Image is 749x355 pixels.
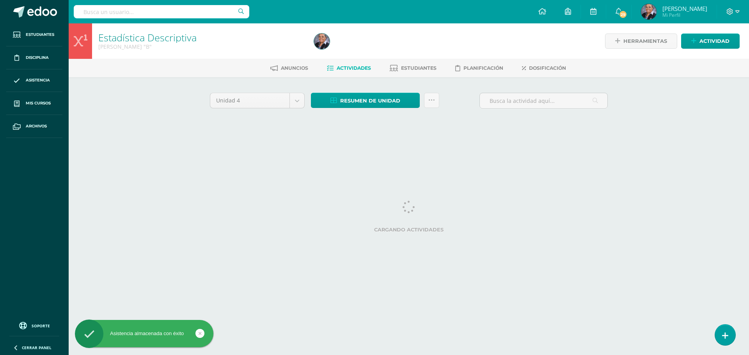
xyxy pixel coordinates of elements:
a: Herramientas [605,34,677,49]
span: 29 [619,10,627,19]
input: Busca un usuario... [74,5,249,18]
span: Planificación [463,65,503,71]
span: Dosificación [529,65,566,71]
a: Actividades [327,62,371,74]
span: Mi Perfil [662,12,707,18]
span: Soporte [32,323,50,329]
span: Cerrar panel [22,345,51,350]
a: Unidad 4 [210,93,304,108]
span: Estudiantes [26,32,54,38]
a: Dosificación [522,62,566,74]
span: Actividades [337,65,371,71]
a: Actividad [681,34,740,49]
a: Anuncios [270,62,308,74]
span: Archivos [26,123,47,129]
span: Herramientas [623,34,667,48]
span: Unidad 4 [216,93,284,108]
a: Mis cursos [6,92,62,115]
a: Estadística Descriptiva [98,31,197,44]
a: Estudiantes [6,23,62,46]
span: Asistencia [26,77,50,83]
img: 7f0a1b19c3ee77ae0c5d23881bd2b77a.png [314,34,330,49]
span: [PERSON_NAME] [662,5,707,12]
span: Mis cursos [26,100,51,106]
a: Asistencia [6,69,62,92]
a: Soporte [9,320,59,330]
a: Planificación [455,62,503,74]
a: Archivos [6,115,62,138]
span: Resumen de unidad [340,94,400,108]
span: Disciplina [26,55,49,61]
h1: Estadística Descriptiva [98,32,305,43]
span: Estudiantes [401,65,437,71]
div: Quinto Bachillerato 'B' [98,43,305,50]
a: Disciplina [6,46,62,69]
input: Busca la actividad aquí... [480,93,607,108]
a: Resumen de unidad [311,93,420,108]
label: Cargando actividades [210,227,608,233]
span: Anuncios [281,65,308,71]
a: Estudiantes [390,62,437,74]
span: Actividad [699,34,729,48]
img: 7f0a1b19c3ee77ae0c5d23881bd2b77a.png [641,4,657,19]
div: Asistencia almacenada con éxito [75,330,213,337]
